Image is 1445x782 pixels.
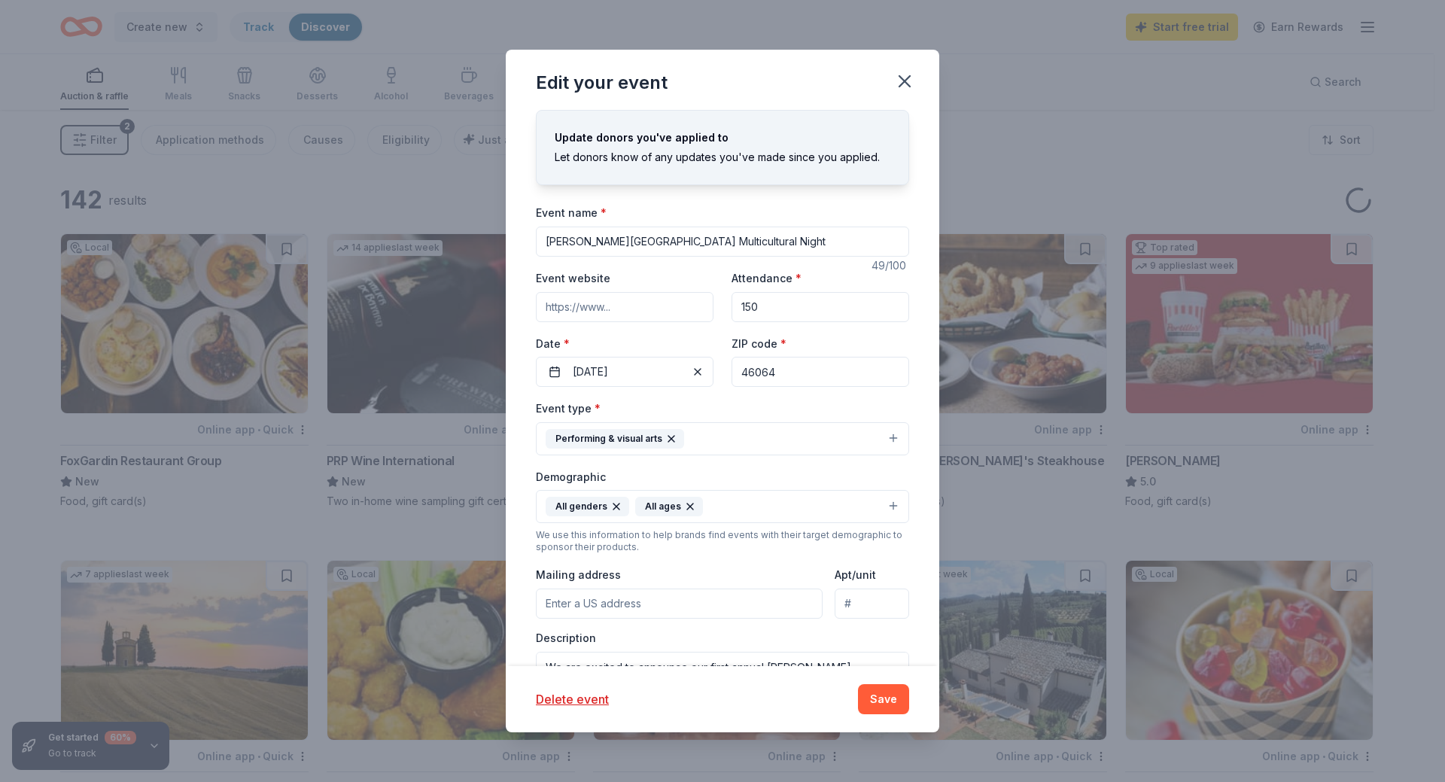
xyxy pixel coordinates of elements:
[872,257,909,275] div: 49 /100
[536,271,610,286] label: Event website
[546,497,629,516] div: All genders
[536,631,596,646] label: Description
[536,205,607,221] label: Event name
[835,589,909,619] input: #
[732,271,802,286] label: Attendance
[546,429,684,449] div: Performing & visual arts
[536,71,668,95] div: Edit your event
[536,357,713,387] button: [DATE]
[555,129,890,147] div: Update donors you've applied to
[536,589,823,619] input: Enter a US address
[536,690,609,708] button: Delete event
[858,684,909,714] button: Save
[536,422,909,455] button: Performing & visual arts
[732,292,909,322] input: 20
[536,529,909,553] div: We use this information to help brands find events with their target demographic to sponsor their...
[536,567,621,583] label: Mailing address
[536,336,713,351] label: Date
[536,227,909,257] input: Spring Fundraiser
[536,652,909,720] textarea: We are excited to announce our first annual [PERSON_NAME][GEOGRAPHIC_DATA] Multicultural Fair, ha...
[536,490,909,523] button: All gendersAll ages
[555,148,890,166] div: Let donors know of any updates you've made since you applied.
[732,336,786,351] label: ZIP code
[536,292,713,322] input: https://www...
[732,357,909,387] input: 12345 (U.S. only)
[635,497,703,516] div: All ages
[536,401,601,416] label: Event type
[536,470,606,485] label: Demographic
[835,567,876,583] label: Apt/unit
